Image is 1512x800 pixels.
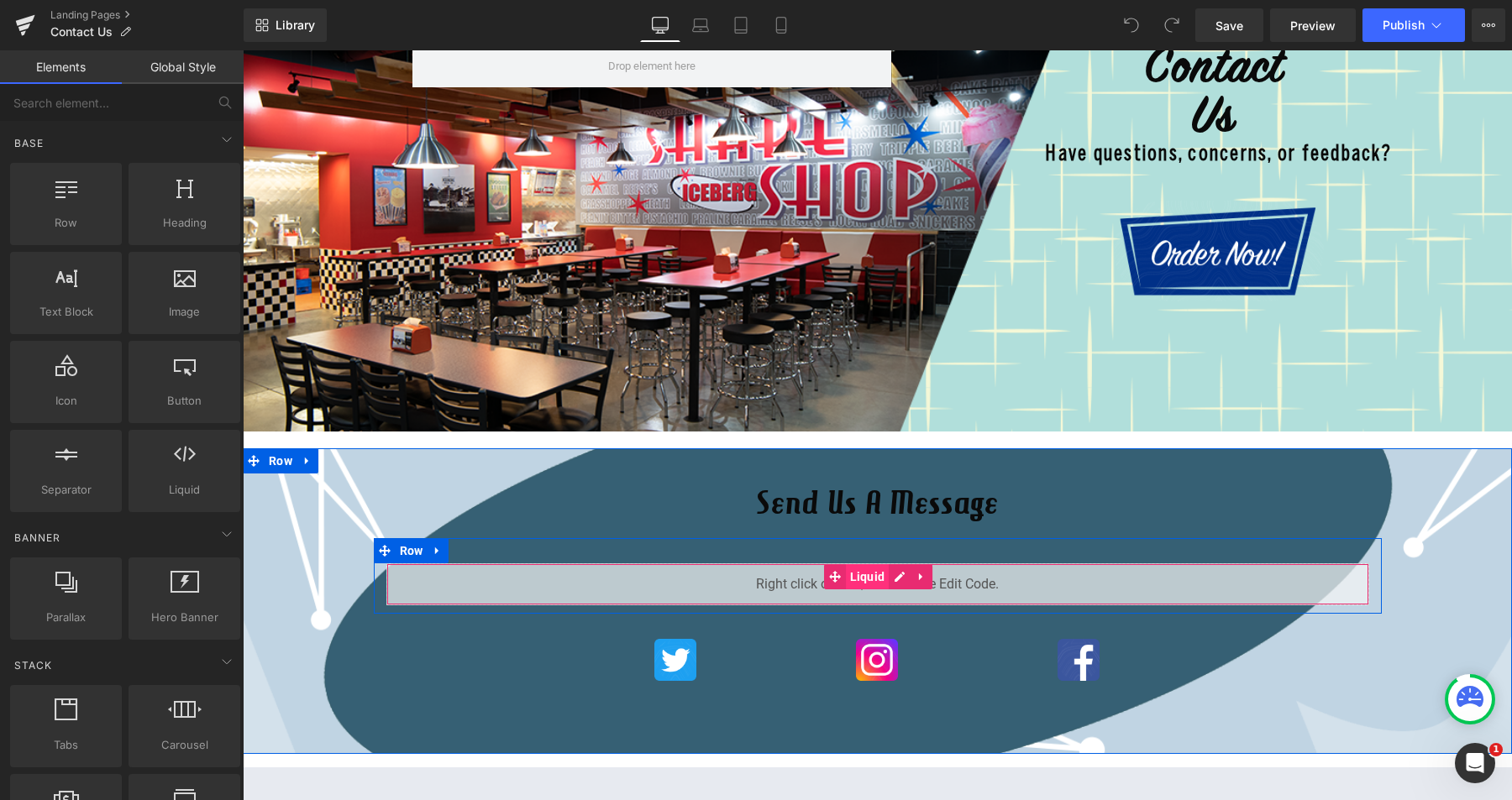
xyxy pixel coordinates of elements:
h2: Have questions, concerns, or feedback? [800,93,1152,117]
button: Undo [1115,8,1148,42]
span: Stack [13,657,54,673]
span: Image [134,303,235,321]
span: Contact Us [50,25,113,39]
span: Row [15,214,117,232]
span: Save [1215,17,1243,34]
a: Preview [1270,8,1356,42]
a: Global Style [122,50,244,84]
a: Tablet [721,8,761,42]
span: Banner [13,530,62,546]
h1: Send Us A Message [144,426,1126,480]
strong: Us [950,36,994,101]
span: Heading [134,214,235,232]
button: More [1472,8,1505,42]
span: Icon [15,392,117,410]
span: Button [134,392,235,410]
a: Expand / Collapse [54,398,76,423]
span: Hero Banner [134,609,235,626]
span: Publish [1383,18,1425,32]
a: Expand / Collapse [668,514,690,539]
a: Mobile [761,8,801,42]
a: Landing Pages [50,8,244,22]
span: Parallax [15,609,117,626]
button: Redo [1155,8,1189,42]
button: Publish [1362,8,1465,42]
iframe: Intercom live chat [1455,743,1495,783]
span: Library [276,18,315,33]
span: Tabs [15,736,117,754]
a: New Library [244,8,327,42]
span: 1 [1489,743,1503,756]
a: Expand / Collapse [184,488,206,513]
span: Separator [15,481,117,499]
span: Row [153,488,185,513]
span: Text Block [15,303,117,321]
span: Liquid [134,481,235,499]
span: Preview [1290,17,1336,34]
span: Liquid [603,514,647,539]
span: Row [22,398,54,423]
span: Base [13,135,45,151]
span: Carousel [134,736,235,754]
a: Desktop [640,8,680,42]
a: Laptop [680,8,721,42]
